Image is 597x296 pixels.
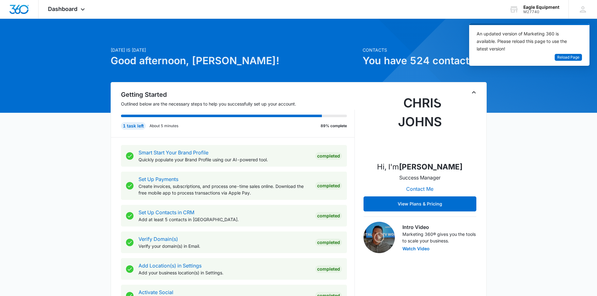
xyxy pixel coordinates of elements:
[557,55,579,60] span: Reload Page
[149,123,178,129] p: About 5 minutes
[402,223,476,231] h3: Intro Video
[315,265,342,273] div: Completed
[121,101,355,107] p: Outlined below are the necessary steps to help you successfully set up your account.
[377,161,463,173] p: Hi, I'm
[315,182,342,190] div: Completed
[139,156,310,163] p: Quickly populate your Brand Profile using our AI-powered tool.
[321,123,347,129] p: 89% complete
[121,90,355,99] h2: Getting Started
[139,236,178,242] a: Verify Domain(s)
[315,212,342,220] div: Completed
[48,6,77,12] span: Dashboard
[139,269,310,276] p: Add your business location(s) in Settings.
[363,47,487,53] p: Contacts
[523,10,559,14] div: account id
[555,54,582,61] button: Reload Page
[111,53,359,68] h1: Good afternoon, [PERSON_NAME]!
[402,247,430,251] button: Watch Video
[364,222,395,253] img: Intro Video
[139,243,310,249] p: Verify your domain(s) in Email.
[523,5,559,10] div: account name
[139,149,208,156] a: Smart Start Your Brand Profile
[139,183,310,196] p: Create invoices, subscriptions, and process one-time sales online. Download the free mobile app t...
[139,216,310,223] p: Add at least 5 contacts in [GEOGRAPHIC_DATA].
[363,53,487,68] h1: You have 524 contacts
[121,122,146,130] div: 1 task left
[400,181,440,196] button: Contact Me
[139,176,178,182] a: Set Up Payments
[389,94,451,156] img: Chris Johns
[470,89,478,96] button: Toggle Collapse
[315,239,342,246] div: Completed
[139,262,202,269] a: Add Location(s) in Settings
[139,209,194,216] a: Set Up Contacts in CRM
[364,196,476,211] button: View Plans & Pricing
[315,152,342,160] div: Completed
[139,289,173,295] a: Activate Social
[111,47,359,53] p: [DATE] is [DATE]
[402,231,476,244] p: Marketing 360® gives you the tools to scale your business.
[399,174,441,181] p: Success Manager
[477,30,574,53] div: An updated version of Marketing 360 is available. Please reload this page to use the latest version!
[399,162,463,171] strong: [PERSON_NAME]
